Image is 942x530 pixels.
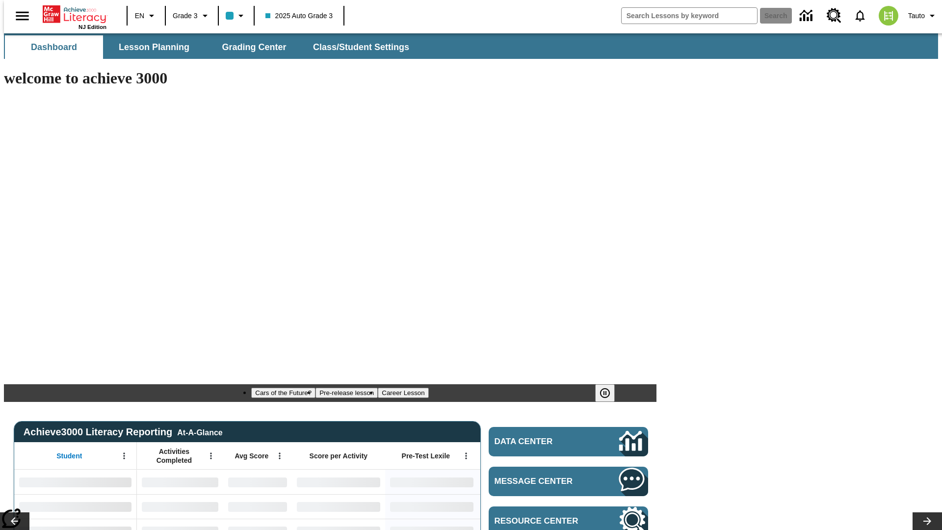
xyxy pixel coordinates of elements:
span: Resource Center [495,516,590,526]
span: Tauto [908,11,925,21]
div: SubNavbar [4,35,418,59]
button: Pause [595,384,615,402]
button: Slide 3 Career Lesson [378,388,428,398]
button: Class color is light blue. Change class color [222,7,251,25]
span: Message Center [495,477,590,486]
button: Open Menu [272,449,287,463]
button: Lesson Planning [105,35,203,59]
button: Open Menu [204,449,218,463]
span: 2025 Auto Grade 3 [265,11,333,21]
span: Dashboard [31,42,77,53]
button: Open Menu [117,449,131,463]
input: search field [622,8,757,24]
button: Profile/Settings [904,7,942,25]
button: Language: EN, Select a language [131,7,162,25]
button: Grade: Grade 3, Select a grade [169,7,215,25]
div: SubNavbar [4,33,938,59]
button: Class/Student Settings [305,35,417,59]
span: NJ Edition [78,24,106,30]
button: Lesson carousel, Next [913,512,942,530]
button: Open side menu [8,1,37,30]
div: No Data, [137,470,223,494]
span: EN [135,11,144,21]
div: No Data, [137,494,223,519]
span: Pre-Test Lexile [402,451,450,460]
button: Dashboard [5,35,103,59]
span: Activities Completed [142,447,207,465]
button: Slide 2 Pre-release lesson [315,388,378,398]
button: Grading Center [205,35,303,59]
a: Home [43,4,106,24]
button: Slide 1 Cars of the Future? [251,388,315,398]
h1: welcome to achieve 3000 [4,69,656,87]
div: No Data, [223,494,292,519]
span: Class/Student Settings [313,42,409,53]
span: Grade 3 [173,11,198,21]
span: Lesson Planning [119,42,189,53]
a: Data Center [489,427,648,456]
div: At-A-Glance [177,426,222,437]
a: Notifications [847,3,873,28]
a: Message Center [489,467,648,496]
span: Data Center [495,437,586,447]
span: Grading Center [222,42,286,53]
button: Open Menu [459,449,473,463]
div: Pause [595,384,625,402]
img: avatar image [879,6,898,26]
span: Score per Activity [310,451,368,460]
div: Home [43,3,106,30]
a: Resource Center, Will open in new tab [821,2,847,29]
span: Student [56,451,82,460]
a: Data Center [794,2,821,29]
button: Select a new avatar [873,3,904,28]
span: Avg Score [235,451,268,460]
div: No Data, [223,470,292,494]
span: Achieve3000 Literacy Reporting [24,426,223,438]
